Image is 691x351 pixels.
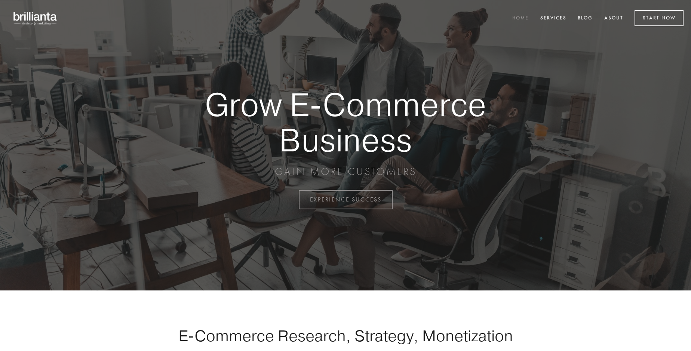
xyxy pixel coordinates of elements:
a: Home [507,12,534,25]
img: brillianta - research, strategy, marketing [7,7,64,29]
p: GAIN MORE CUSTOMERS [179,165,512,178]
h1: E-Commerce Research, Strategy, Monetization [155,326,536,345]
a: Start Now [635,10,684,26]
a: Services [535,12,571,25]
strong: Grow E-Commerce Business [179,87,512,157]
a: About [599,12,628,25]
a: EXPERIENCE SUCCESS [299,190,393,209]
a: Blog [573,12,598,25]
